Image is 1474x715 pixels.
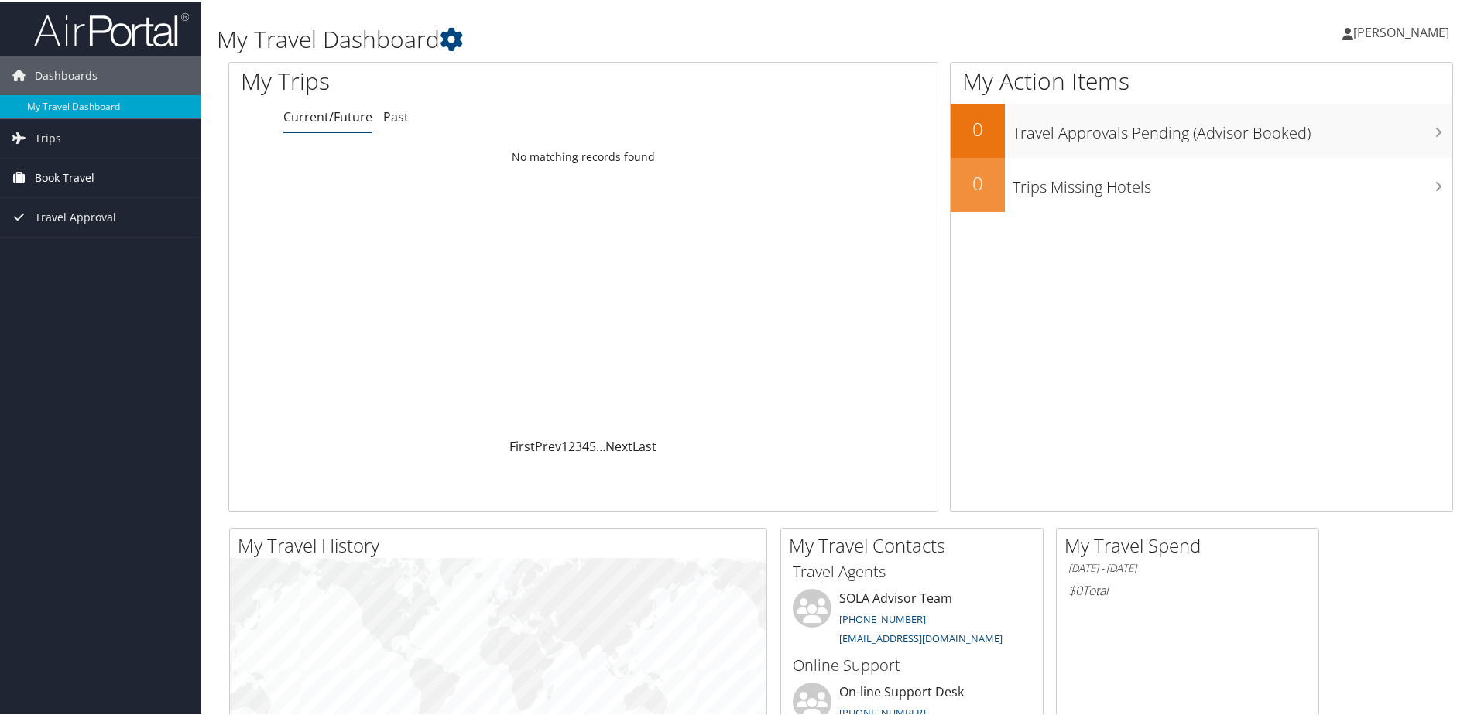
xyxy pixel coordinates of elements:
[793,559,1031,581] h3: Travel Agents
[1068,580,1082,597] span: $0
[951,102,1452,156] a: 0Travel Approvals Pending (Advisor Booked)
[1013,167,1452,197] h3: Trips Missing Hotels
[241,63,631,96] h1: My Trips
[217,22,1049,54] h1: My Travel Dashboard
[34,10,189,46] img: airportal-logo.png
[785,587,1039,651] li: SOLA Advisor Team
[632,436,656,453] a: Last
[535,436,561,453] a: Prev
[1068,580,1307,597] h6: Total
[35,197,116,235] span: Travel Approval
[1068,559,1307,574] h6: [DATE] - [DATE]
[582,436,589,453] a: 4
[509,436,535,453] a: First
[1353,22,1449,39] span: [PERSON_NAME]
[596,436,605,453] span: …
[561,436,568,453] a: 1
[383,107,409,124] a: Past
[568,436,575,453] a: 2
[35,157,94,196] span: Book Travel
[35,55,98,94] span: Dashboards
[575,436,582,453] a: 3
[951,63,1452,96] h1: My Action Items
[951,115,1005,141] h2: 0
[283,107,372,124] a: Current/Future
[789,531,1043,557] h2: My Travel Contacts
[1064,531,1318,557] h2: My Travel Spend
[839,611,926,624] a: [PHONE_NUMBER]
[605,436,632,453] a: Next
[1013,113,1452,142] h3: Travel Approvals Pending (Advisor Booked)
[793,653,1031,675] h3: Online Support
[35,118,61,156] span: Trips
[238,531,766,557] h2: My Travel History
[839,630,1003,644] a: [EMAIL_ADDRESS][DOMAIN_NAME]
[951,169,1005,195] h2: 0
[589,436,596,453] a: 5
[229,142,938,169] td: No matching records found
[951,156,1452,210] a: 0Trips Missing Hotels
[1342,8,1465,54] a: [PERSON_NAME]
